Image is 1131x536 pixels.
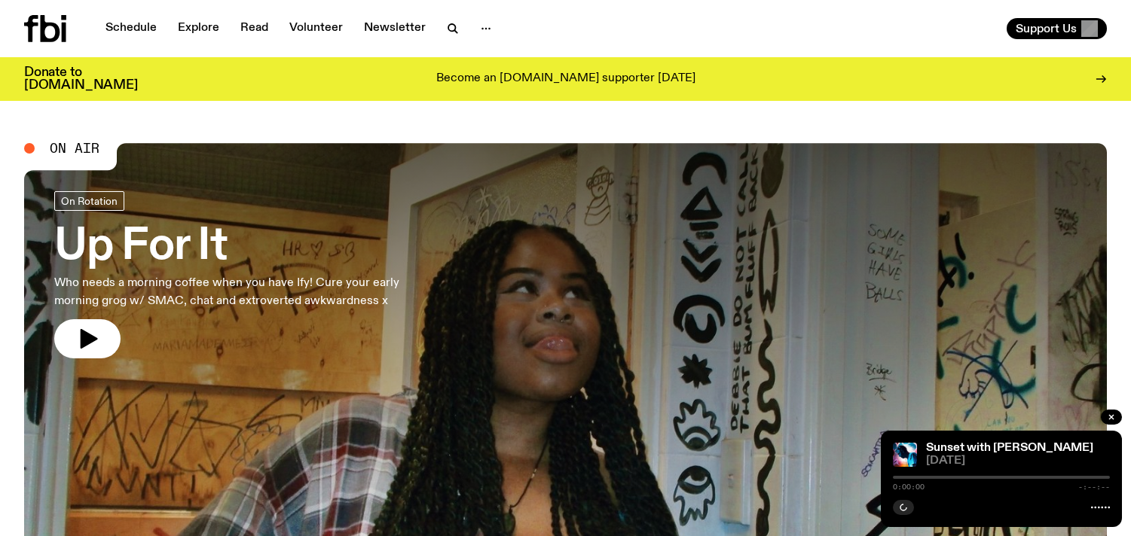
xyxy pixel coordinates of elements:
[1016,22,1077,35] span: Support Us
[1007,18,1107,39] button: Support Us
[50,142,99,155] span: On Air
[436,72,695,86] p: Become an [DOMAIN_NAME] supporter [DATE]
[61,195,118,206] span: On Rotation
[231,18,277,39] a: Read
[355,18,435,39] a: Newsletter
[24,66,138,92] h3: Donate to [DOMAIN_NAME]
[893,483,925,491] span: 0:00:00
[280,18,352,39] a: Volunteer
[96,18,166,39] a: Schedule
[169,18,228,39] a: Explore
[54,226,440,268] h3: Up For It
[893,443,917,467] img: Simon Caldwell stands side on, looking downwards. He has headphones on. Behind him is a brightly ...
[926,442,1093,454] a: Sunset with [PERSON_NAME]
[54,274,440,310] p: Who needs a morning coffee when you have Ify! Cure your early morning grog w/ SMAC, chat and extr...
[54,191,440,358] a: Up For ItWho needs a morning coffee when you have Ify! Cure your early morning grog w/ SMAC, chat...
[54,191,124,211] a: On Rotation
[926,455,1110,467] span: [DATE]
[1078,483,1110,491] span: -:--:--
